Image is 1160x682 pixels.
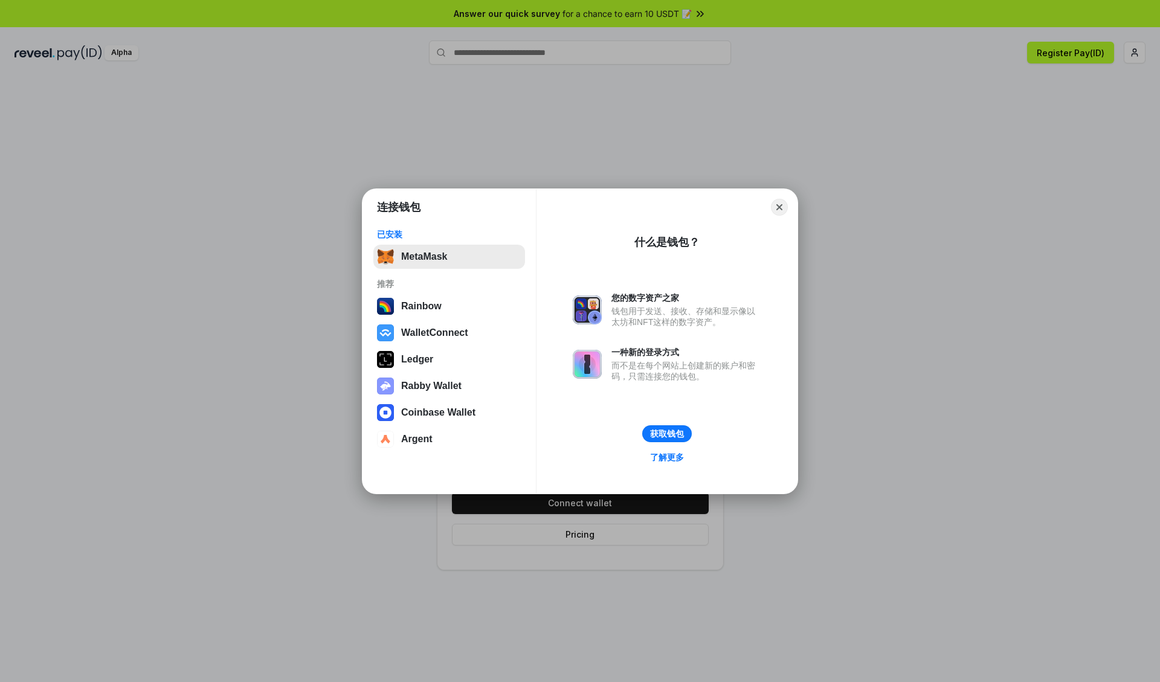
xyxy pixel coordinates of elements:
[373,245,525,269] button: MetaMask
[643,449,691,465] a: 了解更多
[373,321,525,345] button: WalletConnect
[650,428,684,439] div: 获取钱包
[642,425,692,442] button: 获取钱包
[373,294,525,318] button: Rainbow
[611,292,761,303] div: 您的数字资产之家
[377,378,394,394] img: svg+xml,%3Csvg%20xmlns%3D%22http%3A%2F%2Fwww.w3.org%2F2000%2Fsvg%22%20fill%3D%22none%22%20viewBox...
[377,229,521,240] div: 已安装
[650,452,684,463] div: 了解更多
[373,427,525,451] button: Argent
[377,200,420,214] h1: 连接钱包
[401,301,442,312] div: Rainbow
[401,381,462,391] div: Rabby Wallet
[377,278,521,289] div: 推荐
[373,374,525,398] button: Rabby Wallet
[377,351,394,368] img: svg+xml,%3Csvg%20xmlns%3D%22http%3A%2F%2Fwww.w3.org%2F2000%2Fsvg%22%20width%3D%2228%22%20height%3...
[573,350,602,379] img: svg+xml,%3Csvg%20xmlns%3D%22http%3A%2F%2Fwww.w3.org%2F2000%2Fsvg%22%20fill%3D%22none%22%20viewBox...
[377,431,394,448] img: svg+xml,%3Csvg%20width%3D%2228%22%20height%3D%2228%22%20viewBox%3D%220%200%2028%2028%22%20fill%3D...
[611,347,761,358] div: 一种新的登录方式
[377,248,394,265] img: svg+xml,%3Csvg%20fill%3D%22none%22%20height%3D%2233%22%20viewBox%3D%220%200%2035%2033%22%20width%...
[401,407,475,418] div: Coinbase Wallet
[401,327,468,338] div: WalletConnect
[573,295,602,324] img: svg+xml,%3Csvg%20xmlns%3D%22http%3A%2F%2Fwww.w3.org%2F2000%2Fsvg%22%20fill%3D%22none%22%20viewBox...
[377,298,394,315] img: svg+xml,%3Csvg%20width%3D%22120%22%20height%3D%22120%22%20viewBox%3D%220%200%20120%20120%22%20fil...
[377,404,394,421] img: svg+xml,%3Csvg%20width%3D%2228%22%20height%3D%2228%22%20viewBox%3D%220%200%2028%2028%22%20fill%3D...
[611,360,761,382] div: 而不是在每个网站上创建新的账户和密码，只需连接您的钱包。
[634,235,700,249] div: 什么是钱包？
[401,354,433,365] div: Ledger
[771,199,788,216] button: Close
[373,401,525,425] button: Coinbase Wallet
[401,251,447,262] div: MetaMask
[373,347,525,372] button: Ledger
[401,434,433,445] div: Argent
[611,306,761,327] div: 钱包用于发送、接收、存储和显示像以太坊和NFT这样的数字资产。
[377,324,394,341] img: svg+xml,%3Csvg%20width%3D%2228%22%20height%3D%2228%22%20viewBox%3D%220%200%2028%2028%22%20fill%3D...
